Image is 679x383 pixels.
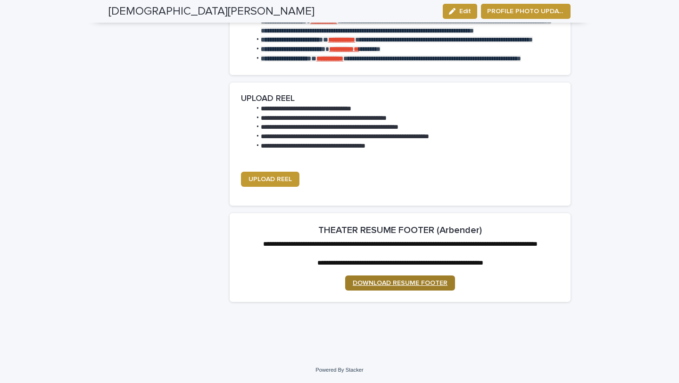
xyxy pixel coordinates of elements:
[315,367,363,373] a: Powered By Stacker
[241,172,299,187] a: UPLOAD REEL
[443,4,477,19] button: Edit
[241,94,295,104] h2: UPLOAD REEL
[248,176,292,183] span: UPLOAD REEL
[353,280,447,286] span: DOWNLOAD RESUME FOOTER
[108,5,315,18] h2: [DEMOGRAPHIC_DATA][PERSON_NAME]
[481,4,571,19] button: PROFILE PHOTO UPDATE
[459,8,471,15] span: Edit
[487,7,564,16] span: PROFILE PHOTO UPDATE
[345,275,455,291] a: DOWNLOAD RESUME FOOTER
[318,225,482,236] h2: THEATER RESUME FOOTER (Arbender)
